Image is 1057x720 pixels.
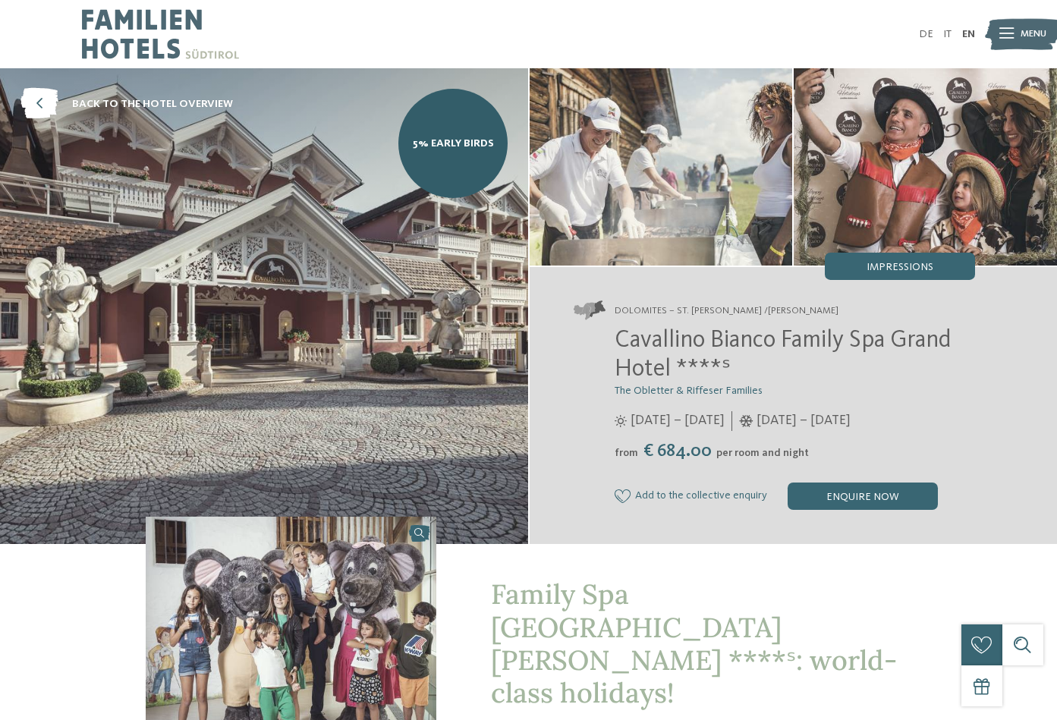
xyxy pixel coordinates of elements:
[1021,27,1046,41] span: Menu
[413,136,494,151] span: 5% Early Birds
[794,68,1057,266] img: The family hotel in St. Ulrich in Val Gardena/Gröden for being perfectly happy
[615,448,638,458] span: from
[530,68,793,266] img: The family hotel in St. Ulrich in Val Gardena/Gröden for being perfectly happy
[20,89,233,120] a: back to the hotel overview
[867,262,933,272] span: Impressions
[757,411,851,430] span: [DATE] – [DATE]
[640,442,715,461] span: € 684.00
[635,490,767,502] span: Add to the collective enquiry
[615,415,627,427] i: Opening times in summer
[962,29,975,39] a: EN
[398,89,508,198] a: 5% Early Birds
[615,385,763,396] span: The Obletter & Riffeser Families
[615,304,838,318] span: Dolomites – St. [PERSON_NAME] /[PERSON_NAME]
[72,96,233,112] span: back to the hotel overview
[943,29,952,39] a: IT
[716,448,809,458] span: per room and night
[631,411,725,430] span: [DATE] – [DATE]
[788,483,938,510] div: enquire now
[491,577,897,710] span: Family Spa [GEOGRAPHIC_DATA] [PERSON_NAME] ****ˢ: world-class holidays!
[615,329,951,382] span: Cavallino Bianco Family Spa Grand Hotel ****ˢ
[919,29,933,39] a: DE
[739,415,753,427] i: Opening times in winter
